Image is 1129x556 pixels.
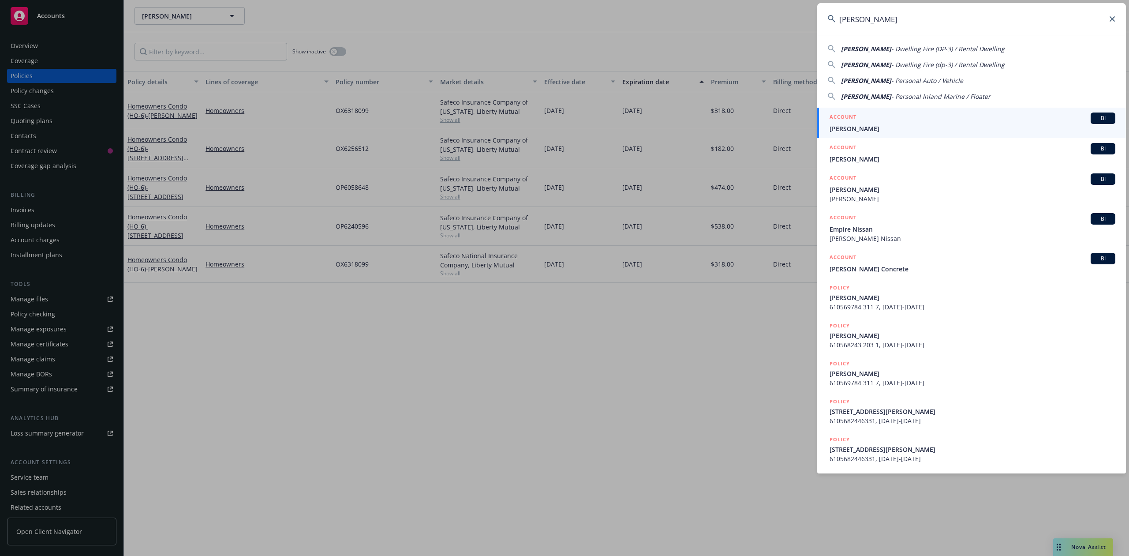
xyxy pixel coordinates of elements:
[830,234,1115,243] span: [PERSON_NAME] Nissan
[891,92,991,101] span: - Personal Inland Marine / Floater
[891,45,1005,53] span: - Dwelling Fire (DP-3) / Rental Dwelling
[830,264,1115,274] span: [PERSON_NAME] Concrete
[1094,114,1112,122] span: BI
[817,108,1126,138] a: ACCOUNTBI[PERSON_NAME]
[830,154,1115,164] span: [PERSON_NAME]
[830,331,1115,340] span: [PERSON_NAME]
[830,435,850,444] h5: POLICY
[841,45,891,53] span: [PERSON_NAME]
[891,60,1005,69] span: - Dwelling Fire (dp-3) / Rental Dwelling
[830,124,1115,133] span: [PERSON_NAME]
[817,169,1126,208] a: ACCOUNTBI[PERSON_NAME][PERSON_NAME]
[830,293,1115,302] span: [PERSON_NAME]
[817,208,1126,248] a: ACCOUNTBIEmpire Nissan[PERSON_NAME] Nissan
[1094,175,1112,183] span: BI
[830,143,856,154] h5: ACCOUNT
[1094,255,1112,263] span: BI
[830,173,856,184] h5: ACCOUNT
[830,397,850,406] h5: POLICY
[817,248,1126,278] a: ACCOUNTBI[PERSON_NAME] Concrete
[830,302,1115,312] span: 610569784 311 7, [DATE]-[DATE]
[830,185,1115,194] span: [PERSON_NAME]
[817,430,1126,468] a: POLICY[STREET_ADDRESS][PERSON_NAME]6105682446331, [DATE]-[DATE]
[830,359,850,368] h5: POLICY
[1094,145,1112,153] span: BI
[817,3,1126,35] input: Search...
[830,321,850,330] h5: POLICY
[830,416,1115,425] span: 6105682446331, [DATE]-[DATE]
[830,283,850,292] h5: POLICY
[830,378,1115,387] span: 610569784 311 7, [DATE]-[DATE]
[830,369,1115,378] span: [PERSON_NAME]
[830,253,856,263] h5: ACCOUNT
[817,392,1126,430] a: POLICY[STREET_ADDRESS][PERSON_NAME]6105682446331, [DATE]-[DATE]
[841,92,891,101] span: [PERSON_NAME]
[830,454,1115,463] span: 6105682446331, [DATE]-[DATE]
[891,76,963,85] span: - Personal Auto / Vehicle
[1094,215,1112,223] span: BI
[830,194,1115,203] span: [PERSON_NAME]
[817,354,1126,392] a: POLICY[PERSON_NAME]610569784 311 7, [DATE]-[DATE]
[830,340,1115,349] span: 610568243 203 1, [DATE]-[DATE]
[841,76,891,85] span: [PERSON_NAME]
[817,278,1126,316] a: POLICY[PERSON_NAME]610569784 311 7, [DATE]-[DATE]
[830,113,856,123] h5: ACCOUNT
[817,316,1126,354] a: POLICY[PERSON_NAME]610568243 203 1, [DATE]-[DATE]
[830,445,1115,454] span: [STREET_ADDRESS][PERSON_NAME]
[841,60,891,69] span: [PERSON_NAME]
[817,138,1126,169] a: ACCOUNTBI[PERSON_NAME]
[830,225,1115,234] span: Empire Nissan
[830,407,1115,416] span: [STREET_ADDRESS][PERSON_NAME]
[830,213,856,224] h5: ACCOUNT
